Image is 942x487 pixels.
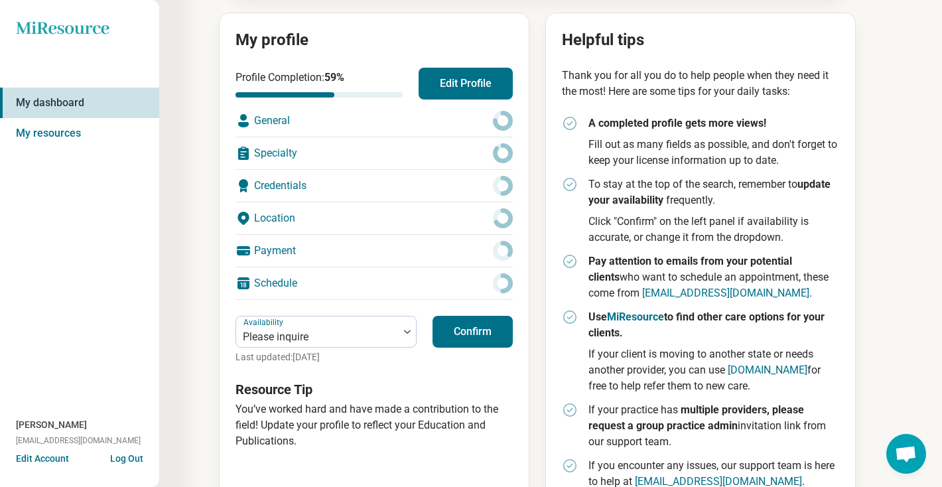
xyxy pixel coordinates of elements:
[588,176,839,208] p: To stay at the top of the search, remember to frequently.
[235,401,513,449] p: You’ve worked hard and have made a contribution to the field! Update your profile to reflect your...
[886,434,926,474] a: Open chat
[235,380,513,399] h3: Resource Tip
[588,214,839,245] p: Click "Confirm" on the left panel if availability is accurate, or change it from the dropdown.
[588,403,804,432] strong: multiple providers, please request a group practice admin
[588,402,839,450] p: If your practice has invitation link from our support team.
[235,235,513,267] div: Payment
[16,435,141,447] span: [EMAIL_ADDRESS][DOMAIN_NAME]
[243,318,286,327] label: Availability
[562,68,839,100] p: Thank you for all you do to help people when they need it the most! Here are some tips for your d...
[419,68,513,100] button: Edit Profile
[235,267,513,299] div: Schedule
[235,202,513,234] div: Location
[588,137,839,169] p: Fill out as many fields as possible, and don't forget to keep your license information up to date.
[235,170,513,202] div: Credentials
[110,452,143,462] button: Log Out
[433,316,513,348] button: Confirm
[728,364,807,376] a: [DOMAIN_NAME]
[642,287,809,299] a: [EMAIL_ADDRESS][DOMAIN_NAME]
[588,253,839,301] p: who want to schedule an appointment, these come from .
[235,350,417,364] p: Last updated: [DATE]
[588,311,825,339] strong: Use to find other care options for your clients.
[16,418,87,432] span: [PERSON_NAME]
[235,137,513,169] div: Specialty
[235,70,403,98] div: Profile Completion:
[562,29,839,52] h2: Helpful tips
[588,346,839,394] p: If your client is moving to another state or needs another provider, you can use for free to help...
[588,117,766,129] strong: A completed profile gets more views!
[235,105,513,137] div: General
[324,71,344,84] span: 59 %
[235,29,513,52] h2: My profile
[588,255,792,283] strong: Pay attention to emails from your potential clients
[588,178,831,206] strong: update your availability
[16,452,69,466] button: Edit Account
[607,311,664,323] a: MiResource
